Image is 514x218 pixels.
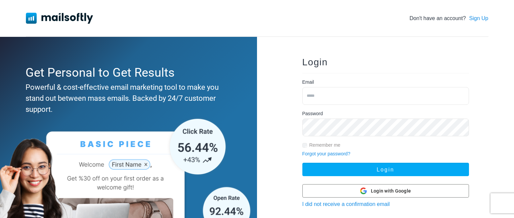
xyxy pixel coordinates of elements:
div: Powerful & cost-effective email marketing tool to make you stand out between mass emails. Backed ... [26,82,228,115]
a: Forgot your password? [302,151,350,156]
button: Login with Google [302,184,469,198]
a: I did not receive a confirmation email [302,201,390,207]
span: Login with Google [371,188,411,195]
label: Password [302,110,323,117]
button: Login [302,163,469,176]
span: Login [302,57,328,67]
img: Mailsoftly [26,13,93,23]
div: Get Personal to Get Results [26,64,228,82]
label: Remember me [309,142,341,149]
label: Email [302,79,314,86]
div: Don't have an account? [410,14,488,22]
a: Sign Up [469,14,488,22]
